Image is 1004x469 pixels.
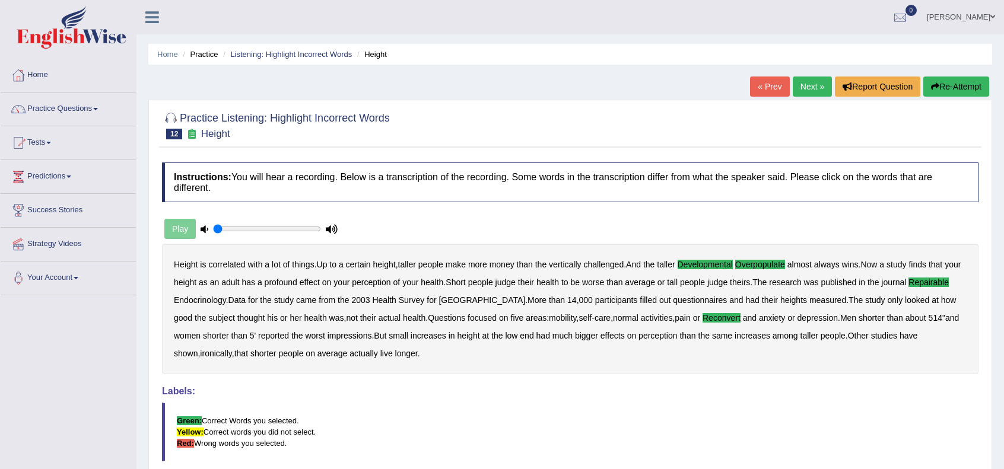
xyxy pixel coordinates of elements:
[595,295,638,305] b: participants
[809,295,846,305] b: measured
[468,277,493,287] b: people
[859,277,865,287] b: in
[338,295,349,305] b: the
[393,277,401,287] b: of
[499,313,509,323] b: on
[468,260,487,269] b: more
[317,349,348,358] b: average
[174,277,196,287] b: height
[200,349,231,358] b: ironically
[1,92,136,122] a: Practice Questions
[549,313,576,323] b: mobility
[798,313,838,323] b: depression
[195,313,206,323] b: the
[306,349,315,358] b: on
[679,331,695,340] b: than
[698,331,710,340] b: the
[157,50,178,59] a: Home
[231,331,247,340] b: than
[941,295,957,305] b: how
[627,331,637,340] b: on
[352,277,390,287] b: perception
[626,260,641,269] b: And
[274,295,294,305] b: study
[162,386,978,397] h4: Labels:
[398,260,416,269] b: taller
[482,331,489,340] b: at
[200,260,206,269] b: is
[929,313,942,323] b: 514
[491,331,503,340] b: the
[428,313,465,323] b: Questions
[752,277,767,287] b: The
[804,277,819,287] b: was
[625,277,655,287] b: average
[703,313,741,323] b: reconvert
[908,260,926,269] b: finds
[613,313,638,323] b: normal
[379,313,401,323] b: actual
[865,295,885,305] b: study
[787,313,795,323] b: or
[237,313,265,323] b: thought
[260,295,271,305] b: the
[842,260,859,269] b: wins
[680,277,705,287] b: people
[317,260,328,269] b: Up
[402,277,418,287] b: your
[549,260,581,269] b: vertically
[495,277,516,287] b: judge
[814,260,840,269] b: always
[729,295,743,305] b: and
[174,349,198,358] b: shown
[667,277,678,287] b: tall
[657,260,675,269] b: taller
[230,50,352,59] a: Listening: Highlight Incorrect Words
[174,295,226,305] b: Endocrinology
[945,260,961,269] b: your
[579,313,592,323] b: self
[1,126,136,156] a: Tests
[759,313,785,323] b: anxiety
[162,244,978,374] div: . , . . . . . . , . , . : , - , , . " . . , , .
[887,295,903,305] b: only
[840,313,856,323] b: Men
[735,331,770,340] b: increases
[678,260,733,269] b: developmental
[199,277,208,287] b: as
[208,260,245,269] b: correlated
[849,295,863,305] b: The
[835,76,920,97] button: Report Question
[322,277,332,287] b: on
[290,313,301,323] b: her
[333,277,350,287] b: your
[319,295,335,305] b: from
[762,295,778,305] b: their
[374,331,386,340] b: But
[457,331,479,340] b: height
[180,49,218,60] li: Practice
[304,313,327,323] b: health
[292,260,314,269] b: things
[905,313,926,323] b: about
[228,295,246,305] b: Data
[174,172,231,182] b: Instructions:
[267,313,278,323] b: his
[871,331,897,340] b: studies
[328,331,372,340] b: impressions
[258,331,289,340] b: reported
[208,313,234,323] b: subject
[675,313,690,323] b: pain
[746,295,760,305] b: had
[291,331,303,340] b: the
[859,313,885,323] b: shorter
[1,194,136,224] a: Success Stories
[162,403,978,461] blockquote: Correct Words you selected. Correct words you did not select. Wrong words you selected.
[659,295,671,305] b: out
[735,260,785,269] b: overpopulate
[427,295,436,305] b: for
[265,260,269,269] b: a
[403,313,425,323] b: health
[905,5,917,16] span: 0
[174,331,201,340] b: women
